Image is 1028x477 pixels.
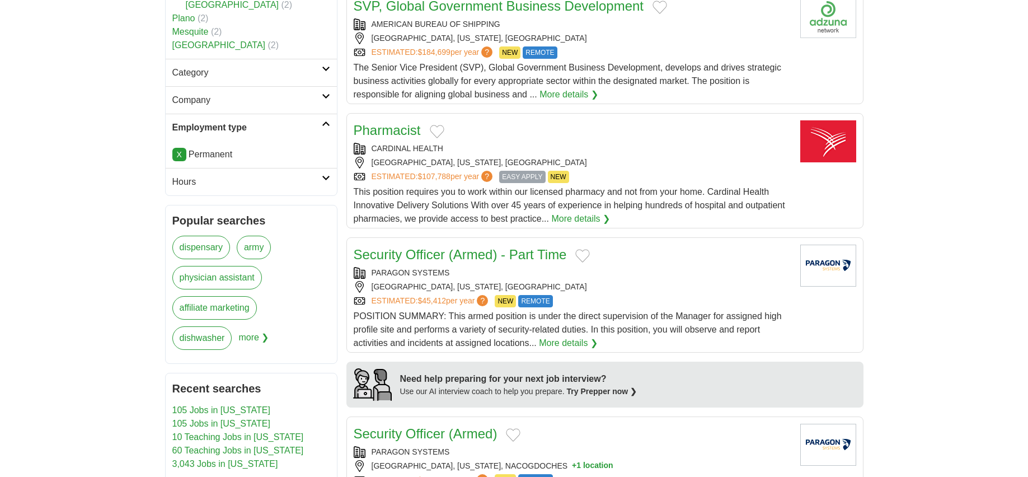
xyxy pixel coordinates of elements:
li: Permanent [172,148,330,161]
a: Employment type [166,114,337,141]
a: CARDINAL HEALTH [372,144,443,153]
span: NEW [548,171,569,183]
h2: Category [172,66,322,79]
span: NEW [495,295,516,307]
a: Mesquite [172,27,209,36]
span: POSITION SUMMARY: This armed position is under the direct supervision of the Manager for assigned... [354,311,782,348]
a: 105 Jobs in [US_STATE] [172,405,270,415]
span: REMOTE [523,46,557,59]
img: Paragon Systems logo [800,245,856,287]
span: (2) [198,13,209,23]
a: dispensary [172,236,230,259]
span: NEW [499,46,520,59]
a: 10 Teaching Jobs in [US_STATE] [172,432,304,442]
div: Use our AI interview coach to help you prepare. [400,386,637,397]
span: $45,412 [417,296,446,305]
button: Add to favorite jobs [506,428,520,442]
a: Plano [172,13,195,23]
a: Pharmacist [354,123,421,138]
h2: Employment type [172,121,322,134]
div: [GEOGRAPHIC_DATA], [US_STATE], NACOGDOCHES [354,460,791,472]
a: More details ❯ [551,212,610,226]
a: X [172,148,186,161]
h2: Hours [172,175,322,189]
a: Try Prepper now ❯ [567,387,637,396]
div: Need help preparing for your next job interview? [400,372,637,386]
a: ESTIMATED:$107,788per year? [372,171,495,183]
span: + [572,460,576,472]
a: dishwasher [172,326,232,350]
a: ESTIMATED:$184,699per year? [372,46,495,59]
a: Security Officer (Armed) - Part Time [354,247,567,262]
button: Add to favorite jobs [575,249,590,263]
h2: Recent searches [172,380,330,397]
a: Security Officer (Armed) [354,426,497,441]
a: Hours [166,168,337,195]
span: The Senior Vice President (SVP), Global Government Business Development, develops and drives stra... [354,63,782,99]
a: 60 Teaching Jobs in [US_STATE] [172,446,304,455]
a: Company [166,86,337,114]
a: 105 Jobs in [US_STATE] [172,419,270,428]
a: PARAGON SYSTEMS [372,447,450,456]
button: +1 location [572,460,613,472]
div: [GEOGRAPHIC_DATA], [US_STATE], [GEOGRAPHIC_DATA] [354,281,791,293]
h2: Popular searches [172,212,330,229]
a: [GEOGRAPHIC_DATA] [172,40,266,50]
span: (2) [211,27,222,36]
span: ? [481,46,492,58]
span: ? [481,171,492,182]
span: $184,699 [417,48,450,57]
div: [GEOGRAPHIC_DATA], [US_STATE], [GEOGRAPHIC_DATA] [354,157,791,169]
span: REMOTE [518,295,552,307]
a: affiliate marketing [172,296,257,320]
span: This position requires you to work within our licensed pharmacy and not from your home. Cardinal ... [354,187,785,223]
button: Add to favorite jobs [653,1,667,14]
a: army [237,236,271,259]
a: ESTIMATED:$45,412per year? [372,295,491,307]
span: more ❯ [238,326,269,357]
span: EASY APPLY [499,171,545,183]
button: Add to favorite jobs [430,125,444,138]
img: Paragon Systems logo [800,424,856,466]
a: Category [166,59,337,86]
a: 3,043 Jobs in [US_STATE] [172,459,278,469]
h2: Company [172,93,322,107]
span: ? [477,295,488,306]
a: More details ❯ [539,88,598,101]
a: physician assistant [172,266,262,289]
span: $107,788 [417,172,450,181]
span: (2) [268,40,279,50]
div: [GEOGRAPHIC_DATA], [US_STATE], [GEOGRAPHIC_DATA] [354,32,791,44]
div: AMERICAN BUREAU OF SHIPPING [354,18,791,30]
a: PARAGON SYSTEMS [372,268,450,277]
a: More details ❯ [539,336,598,350]
img: Cardinal Health logo [800,120,856,162]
